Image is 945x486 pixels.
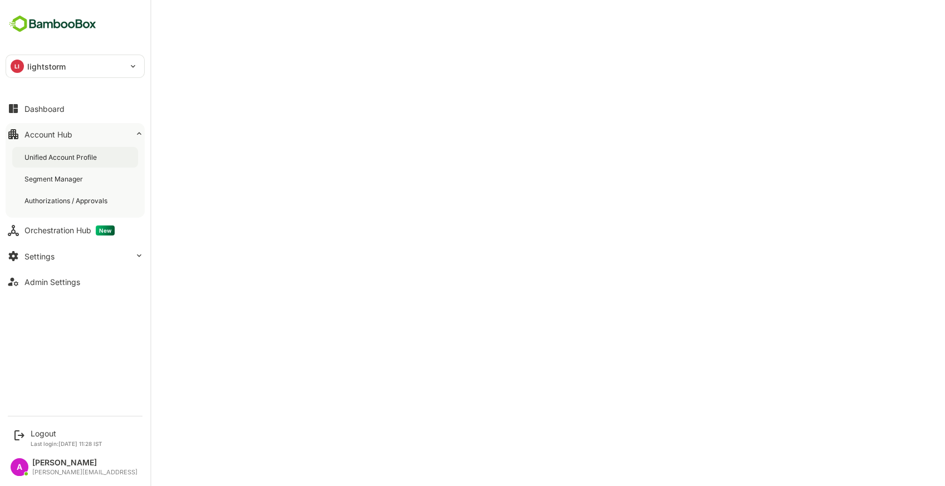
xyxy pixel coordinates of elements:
[6,219,145,242] button: Orchestration HubNew
[27,61,66,72] p: lightstorm
[96,225,115,235] span: New
[24,196,110,205] div: Authorizations / Approvals
[31,429,102,438] div: Logout
[6,123,145,145] button: Account Hub
[32,458,137,468] div: [PERSON_NAME]
[32,469,137,476] div: [PERSON_NAME][EMAIL_ADDRESS]
[6,13,100,35] img: BambooboxFullLogoMark.5f36c76dfaba33ec1ec1367b70bb1252.svg
[24,104,65,114] div: Dashboard
[6,245,145,267] button: Settings
[24,225,115,235] div: Orchestration Hub
[11,60,24,73] div: LI
[24,277,80,287] div: Admin Settings
[24,130,72,139] div: Account Hub
[24,174,85,184] div: Segment Manager
[6,271,145,293] button: Admin Settings
[24,153,99,162] div: Unified Account Profile
[6,55,144,77] div: LIlightstorm
[11,458,28,476] div: A
[6,97,145,120] button: Dashboard
[24,252,55,261] div: Settings
[31,440,102,447] p: Last login: [DATE] 11:28 IST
